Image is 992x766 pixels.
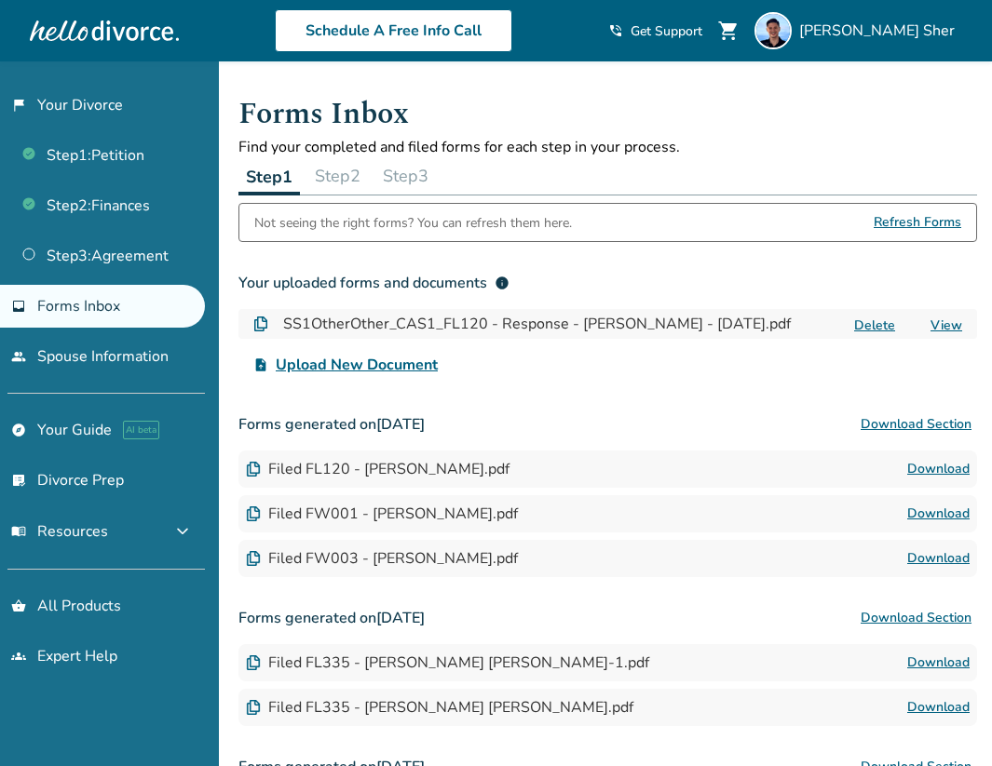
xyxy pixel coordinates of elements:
[246,700,261,715] img: Document
[11,524,26,539] span: menu_book
[246,548,518,569] div: Filed FW003 - [PERSON_NAME].pdf
[246,462,261,477] img: Document
[799,20,962,41] span: [PERSON_NAME] Sher
[238,406,977,443] h3: Forms generated on [DATE]
[275,9,512,52] a: Schedule A Free Info Call
[608,23,623,38] span: phone_in_talk
[855,406,977,443] button: Download Section
[246,504,518,524] div: Filed FW001 - [PERSON_NAME].pdf
[11,299,26,314] span: inbox
[253,316,268,331] img: Document
[11,98,26,113] span: flag_2
[11,473,26,488] span: list_alt_check
[246,506,261,521] img: Document
[495,275,510,290] span: info
[11,598,26,613] span: shopping_basket
[849,316,901,335] button: Delete
[307,157,368,195] button: Step2
[246,652,649,673] div: Filed FL335 - [PERSON_NAME] [PERSON_NAME]-1.pdf
[171,520,194,543] span: expand_more
[37,296,120,316] span: Forms Inbox
[907,652,970,674] a: Download
[717,20,740,42] span: shopping_cart
[754,12,792,49] img: Omar Sher
[123,421,159,439] span: AI beta
[874,204,961,241] span: Refresh Forms
[907,458,970,480] a: Download
[246,459,510,479] div: Filed FL120 - [PERSON_NAME].pdf
[238,137,977,157] p: Find your completed and filed forms for each step in your process.
[855,599,977,637] button: Download Section
[11,423,26,437] span: explore
[907,547,970,570] a: Download
[11,649,26,664] span: groups
[931,316,962,334] a: View
[246,551,261,566] img: Document
[238,599,977,637] h3: Forms generated on [DATE]
[375,157,436,195] button: Step3
[238,157,300,195] button: Step1
[283,313,791,335] h4: SS1OtherOther_CAS1_FL120 - Response - [PERSON_NAME] - [DATE].pdf
[631,22,702,40] span: Get Support
[11,521,108,542] span: Resources
[907,503,970,525] a: Download
[608,22,702,40] a: phone_in_talkGet Support
[253,357,268,372] span: upload_file
[246,697,633,718] div: Filed FL335 - [PERSON_NAME] [PERSON_NAME].pdf
[11,349,26,364] span: people
[238,272,510,294] div: Your uploaded forms and documents
[899,677,992,766] iframe: Chat Widget
[238,91,977,137] h1: Forms Inbox
[246,655,261,670] img: Document
[276,354,438,376] span: Upload New Document
[254,204,572,241] div: Not seeing the right forms? You can refresh them here.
